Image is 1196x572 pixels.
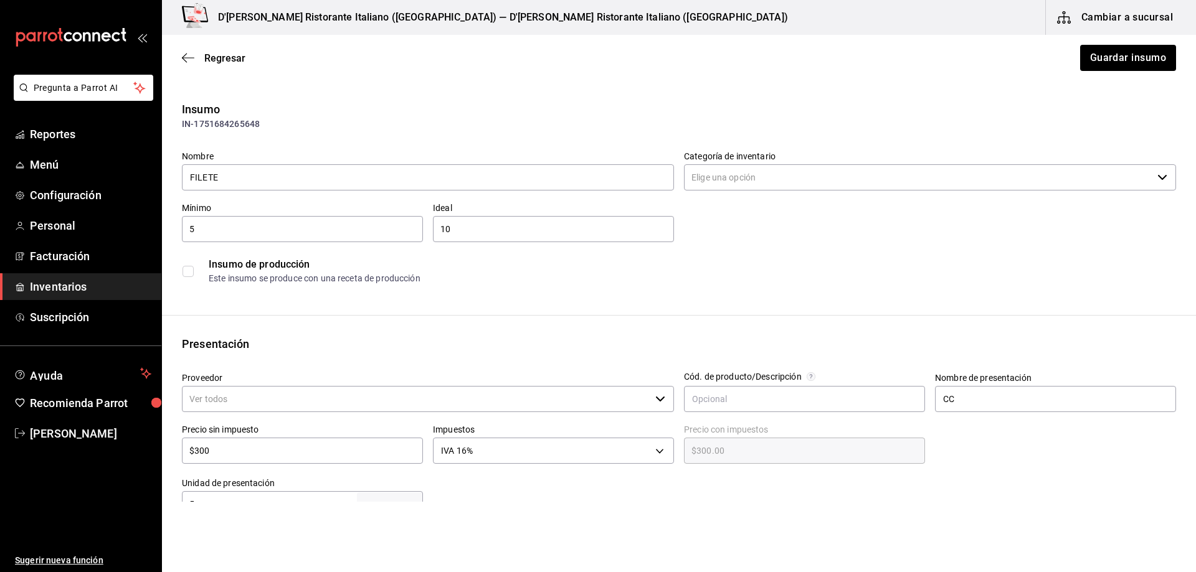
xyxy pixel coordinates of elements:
[182,497,357,512] input: 0
[204,52,245,64] span: Regresar
[433,222,674,237] input: 0
[433,438,674,464] div: IVA 16%
[182,479,423,487] label: Unidad de presentación
[30,248,151,265] span: Facturación
[182,335,1176,352] div: Presentación
[684,425,925,434] label: Precio con impuestos
[182,152,674,161] label: Nombre
[30,187,151,204] span: Configuración
[433,425,674,434] label: Impuestos
[34,82,134,95] span: Pregunta a Parrot AI
[684,372,802,381] div: Cód. de producto/Descripción
[30,366,135,381] span: Ayuda
[30,217,151,234] span: Personal
[182,101,1176,118] div: Insumo
[684,386,925,412] input: Opcional
[684,443,925,458] input: $0.00
[182,425,423,434] label: Precio sin impuesto
[30,278,151,295] span: Inventarios
[30,156,151,173] span: Menú
[182,118,1176,131] div: IN-1751684265648
[182,222,423,237] input: 0
[357,492,423,516] div: pza
[137,32,147,42] button: open_drawer_menu
[935,386,1176,412] input: Opcional
[30,309,151,326] span: Suscripción
[433,204,674,212] label: Ideal
[182,443,423,458] input: $0.00
[30,425,151,442] span: [PERSON_NAME]
[182,373,674,382] label: Proveedor
[209,257,1175,272] div: Insumo de producción
[30,126,151,143] span: Reportes
[182,386,650,412] input: Ver todos
[182,164,674,190] input: Ingresa el nombre de tu insumo
[9,90,153,103] a: Pregunta a Parrot AI
[684,164,1152,190] input: Elige una opción
[14,75,153,101] button: Pregunta a Parrot AI
[935,373,1176,382] label: Nombre de presentación
[684,152,1176,161] label: Categoría de inventario
[30,395,151,411] span: Recomienda Parrot
[208,10,788,25] h3: D'[PERSON_NAME] Ristorante Italiano ([GEOGRAPHIC_DATA]) — D'[PERSON_NAME] Ristorante Italiano ([G...
[162,35,1196,502] main: ;
[182,204,423,212] label: Mínimo
[1080,45,1176,71] button: Guardar insumo
[182,52,245,64] button: Regresar
[209,272,1175,285] div: Este insumo se produce con una receta de producción
[15,554,151,567] span: Sugerir nueva función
